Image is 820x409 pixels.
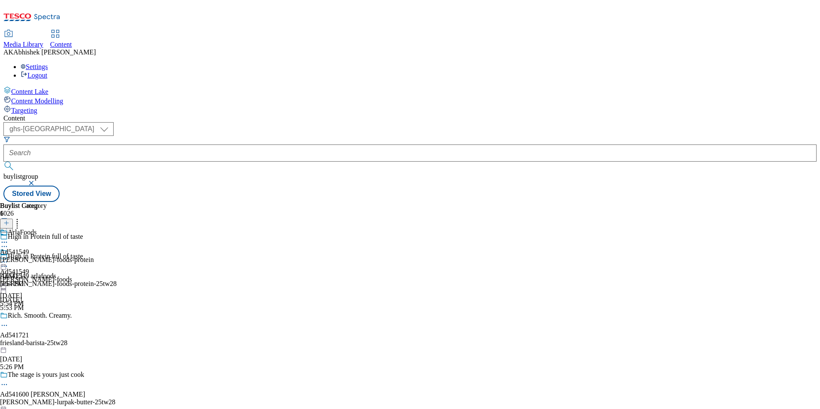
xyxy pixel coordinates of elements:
span: Abhishek [PERSON_NAME] [13,48,96,56]
a: Content [50,30,72,48]
a: Content Modelling [3,96,817,105]
a: Content Lake [3,86,817,96]
a: Settings [21,63,48,70]
a: Media Library [3,30,43,48]
span: Media Library [3,41,43,48]
span: AK [3,48,13,56]
input: Search [3,144,817,162]
span: Targeting [11,107,37,114]
div: ArlaFoods [8,229,37,236]
a: Logout [21,72,47,79]
span: buylistgroup [3,173,38,180]
div: Rich. Smooth. Creamy. [8,312,72,319]
span: Content [50,41,72,48]
button: Stored View [3,186,60,202]
span: Content Modelling [11,97,63,105]
svg: Search Filters [3,136,10,143]
a: Targeting [3,105,817,114]
span: Content Lake [11,88,48,95]
div: The stage is yours just cook [8,371,84,379]
div: Content [3,114,817,122]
